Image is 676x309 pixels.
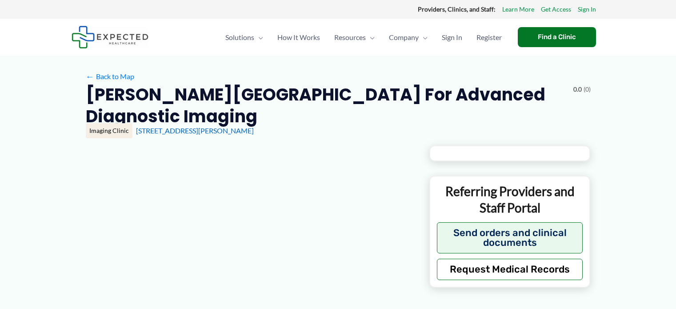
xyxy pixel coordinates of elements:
[469,22,509,53] a: Register
[277,22,320,53] span: How It Works
[578,4,596,15] a: Sign In
[518,27,596,47] a: Find a Clinic
[327,22,382,53] a: ResourcesMenu Toggle
[254,22,263,53] span: Menu Toggle
[334,22,366,53] span: Resources
[389,22,419,53] span: Company
[218,22,270,53] a: SolutionsMenu Toggle
[442,22,462,53] span: Sign In
[218,22,509,53] nav: Primary Site Navigation
[86,84,566,128] h2: [PERSON_NAME][GEOGRAPHIC_DATA] for Advanced Diagnostic Imaging
[437,222,583,253] button: Send orders and clinical documents
[86,72,94,80] span: ←
[86,123,132,138] div: Imaging Clinic
[86,70,134,83] a: ←Back to Map
[366,22,375,53] span: Menu Toggle
[382,22,435,53] a: CompanyMenu Toggle
[136,126,254,135] a: [STREET_ADDRESS][PERSON_NAME]
[270,22,327,53] a: How It Works
[502,4,534,15] a: Learn More
[419,22,428,53] span: Menu Toggle
[584,84,591,95] span: (0)
[437,259,583,280] button: Request Medical Records
[476,22,502,53] span: Register
[541,4,571,15] a: Get Access
[225,22,254,53] span: Solutions
[418,5,496,13] strong: Providers, Clinics, and Staff:
[435,22,469,53] a: Sign In
[573,84,582,95] span: 0.0
[437,183,583,216] p: Referring Providers and Staff Portal
[72,26,148,48] img: Expected Healthcare Logo - side, dark font, small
